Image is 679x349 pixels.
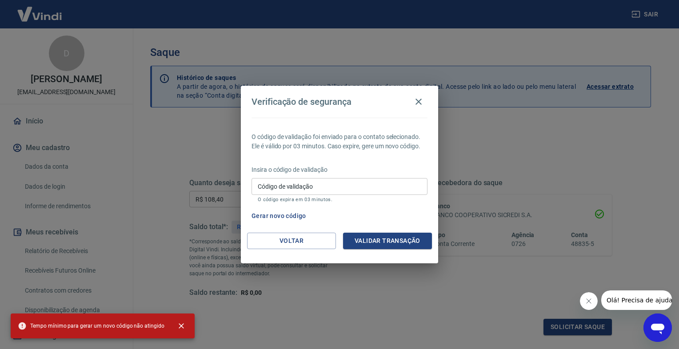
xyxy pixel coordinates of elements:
[248,208,310,224] button: Gerar novo código
[643,313,672,342] iframe: Botão para abrir a janela de mensagens
[172,316,191,336] button: close
[18,321,164,330] span: Tempo mínimo para gerar um novo código não atingido
[252,132,427,151] p: O código de validação foi enviado para o contato selecionado. Ele é válido por 03 minutos. Caso e...
[252,165,427,174] p: Insira o código de validação
[5,6,75,13] span: Olá! Precisa de ajuda?
[601,290,672,310] iframe: Mensagem da empresa
[343,233,432,249] button: Validar transação
[252,96,351,107] h4: Verificação de segurança
[247,233,336,249] button: Voltar
[580,292,598,310] iframe: Fechar mensagem
[258,197,421,202] p: O código expira em 03 minutos.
